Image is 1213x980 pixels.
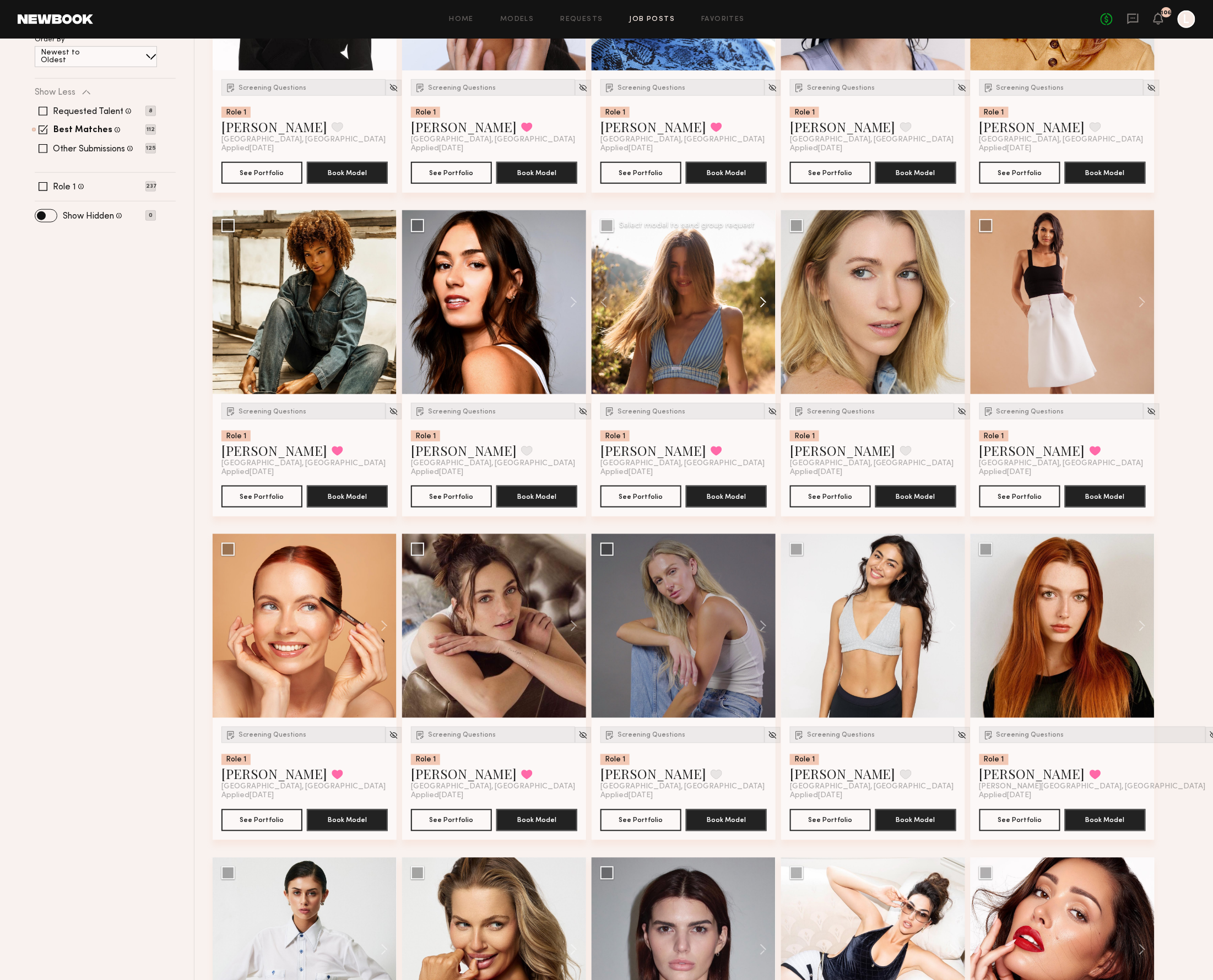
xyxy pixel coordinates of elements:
a: Book Model [875,491,956,500]
div: Role 1 [790,431,819,442]
a: See Portfolio [600,809,681,831]
button: See Portfolio [790,486,871,508]
p: 112 [145,124,156,135]
button: See Portfolio [790,162,871,184]
a: Book Model [307,815,388,824]
button: Book Model [875,486,956,508]
a: Favorites [701,16,745,23]
p: 8 [145,106,156,116]
div: Applied [DATE] [411,468,577,477]
a: Book Model [1065,491,1146,500]
span: Screening Questions [239,732,306,739]
button: Book Model [686,809,767,831]
button: Book Model [686,162,767,184]
div: Role 1 [600,431,630,442]
a: [PERSON_NAME] [790,765,896,783]
a: See Portfolio [979,486,1060,508]
button: Book Model [307,162,388,184]
span: Screening Questions [807,85,875,91]
a: Book Model [1065,167,1146,177]
div: Role 1 [411,754,440,765]
div: Applied [DATE] [600,792,767,801]
button: See Portfolio [600,162,681,184]
a: Book Model [496,491,577,500]
a: [PERSON_NAME] [979,442,1085,459]
button: See Portfolio [979,809,1060,831]
span: [GEOGRAPHIC_DATA], [GEOGRAPHIC_DATA] [600,459,765,468]
a: Book Model [875,815,956,824]
p: Order By [35,36,65,43]
a: [PERSON_NAME] [600,118,706,135]
button: Book Model [307,809,388,831]
div: 106 [1161,10,1172,16]
a: L [1178,10,1195,28]
div: Select model to send group request [619,222,755,230]
button: See Portfolio [411,486,492,508]
img: Unhide Model [578,407,588,416]
img: Unhide Model [1147,83,1156,92]
a: [PERSON_NAME] [600,765,706,783]
div: Role 1 [979,107,1009,118]
a: Book Model [1065,815,1146,824]
a: Book Model [307,491,388,500]
a: See Portfolio [221,162,302,184]
img: Unhide Model [389,731,398,740]
img: Unhide Model [1147,407,1156,416]
span: [GEOGRAPHIC_DATA], [GEOGRAPHIC_DATA] [221,135,386,144]
div: Applied [DATE] [221,792,388,801]
a: [PERSON_NAME] [411,442,517,459]
img: Unhide Model [957,407,967,416]
div: Role 1 [221,431,251,442]
img: Unhide Model [957,731,967,740]
div: Applied [DATE] [790,144,956,153]
div: Role 1 [790,107,819,118]
span: [GEOGRAPHIC_DATA], [GEOGRAPHIC_DATA] [411,135,575,144]
a: [PERSON_NAME] [979,765,1085,783]
p: 237 [145,181,156,192]
img: Submission Icon [983,406,994,417]
p: Newest to Oldest [41,49,106,64]
img: Unhide Model [578,731,588,740]
div: Applied [DATE] [979,792,1146,801]
div: Role 1 [221,754,251,765]
img: Unhide Model [389,407,398,416]
span: Screening Questions [807,409,875,415]
span: [PERSON_NAME][GEOGRAPHIC_DATA], [GEOGRAPHIC_DATA] [979,783,1206,792]
button: Book Model [686,486,767,508]
a: [PERSON_NAME] [221,442,327,459]
a: See Portfolio [600,486,681,508]
a: Book Model [307,167,388,177]
a: Book Model [875,167,956,177]
a: [PERSON_NAME] [221,118,327,135]
p: Show Less [35,88,75,97]
div: Applied [DATE] [979,468,1146,477]
img: Unhide Model [957,83,967,92]
span: Screening Questions [428,85,496,91]
p: 0 [145,210,156,221]
button: Book Model [496,486,577,508]
button: Book Model [875,162,956,184]
img: Submission Icon [794,82,805,93]
div: Role 1 [411,107,440,118]
span: Screening Questions [428,732,496,739]
button: Book Model [496,162,577,184]
img: Submission Icon [604,82,615,93]
div: Applied [DATE] [411,792,577,801]
label: Show Hidden [63,212,114,221]
a: [PERSON_NAME] [411,118,517,135]
a: [PERSON_NAME] [221,765,327,783]
a: Book Model [496,167,577,177]
img: Submission Icon [983,82,994,93]
span: [GEOGRAPHIC_DATA], [GEOGRAPHIC_DATA] [790,135,954,144]
img: Unhide Model [768,407,777,416]
div: Applied [DATE] [221,468,388,477]
button: See Portfolio [221,486,302,508]
img: Submission Icon [225,729,236,741]
div: Applied [DATE] [979,144,1146,153]
button: Book Model [496,809,577,831]
span: Screening Questions [239,409,306,415]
